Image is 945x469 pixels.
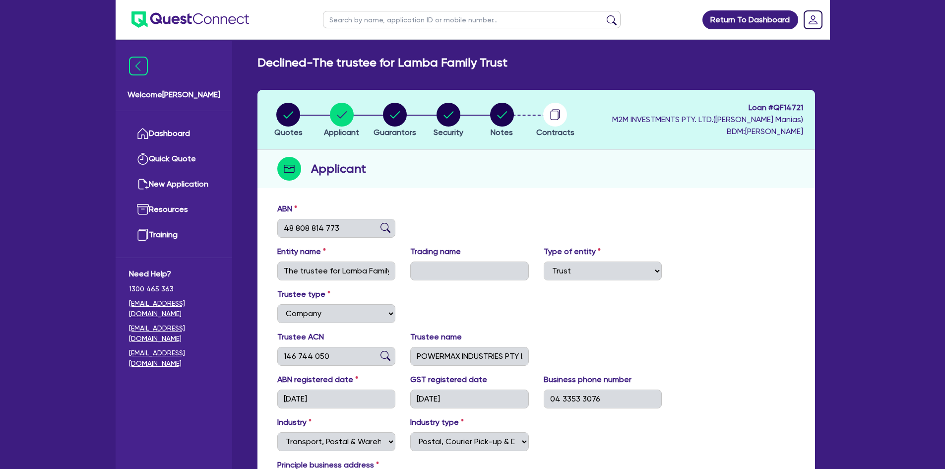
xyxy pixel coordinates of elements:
[277,390,396,408] input: DD / MM / YYYY
[129,348,219,369] a: [EMAIL_ADDRESS][DOMAIN_NAME]
[274,128,303,137] span: Quotes
[277,288,330,300] label: Trustee type
[536,128,574,137] span: Contracts
[129,268,219,280] span: Need Help?
[127,89,220,101] span: Welcome [PERSON_NAME]
[434,128,463,137] span: Security
[491,128,513,137] span: Notes
[323,11,621,28] input: Search by name, application ID or mobile number...
[612,102,803,114] span: Loan # QF14721
[274,102,303,139] button: Quotes
[410,390,529,408] input: DD / MM / YYYY
[129,121,219,146] a: Dashboard
[129,172,219,197] a: New Application
[129,146,219,172] a: Quick Quote
[433,102,464,139] button: Security
[277,157,301,181] img: step-icon
[311,160,366,178] h2: Applicant
[490,102,514,139] button: Notes
[129,298,219,319] a: [EMAIL_ADDRESS][DOMAIN_NAME]
[544,246,601,258] label: Type of entity
[277,246,326,258] label: Entity name
[612,126,803,137] span: BDM: [PERSON_NAME]
[137,229,149,241] img: training
[410,416,464,428] label: Industry type
[137,203,149,215] img: resources
[612,115,803,124] span: M2M INVESTMENTS PTY. LTD. ( [PERSON_NAME] Manias )
[277,331,324,343] label: Trustee ACN
[129,323,219,344] a: [EMAIL_ADDRESS][DOMAIN_NAME]
[544,374,631,386] label: Business phone number
[410,331,462,343] label: Trustee name
[536,102,575,139] button: Contracts
[129,57,148,75] img: icon-menu-close
[373,102,417,139] button: Guarantors
[137,153,149,165] img: quick-quote
[800,7,826,33] a: Dropdown toggle
[380,351,390,361] img: abn-lookup icon
[324,128,359,137] span: Applicant
[323,102,360,139] button: Applicant
[137,178,149,190] img: new-application
[277,416,312,428] label: Industry
[410,246,461,258] label: Trading name
[131,11,249,28] img: quest-connect-logo-blue
[129,222,219,248] a: Training
[374,128,416,137] span: Guarantors
[129,284,219,294] span: 1300 465 363
[277,374,358,386] label: ABN registered date
[380,223,390,233] img: abn-lookup icon
[277,203,297,215] label: ABN
[410,374,487,386] label: GST registered date
[129,197,219,222] a: Resources
[702,10,798,29] a: Return To Dashboard
[257,56,507,70] h2: Declined - The trustee for Lamba Family Trust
